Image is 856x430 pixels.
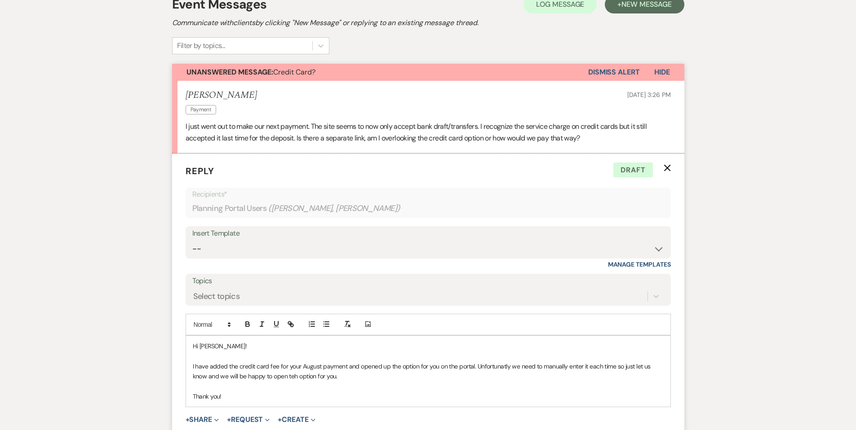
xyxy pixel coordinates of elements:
strong: Unanswered Message: [186,67,273,77]
span: Credit Card? [186,67,315,77]
div: Filter by topics... [177,40,225,51]
p: Thank you! [193,391,664,401]
div: Planning Portal Users [192,200,664,217]
button: Hide [640,64,684,81]
button: Unanswered Message:Credit Card? [172,64,588,81]
div: Insert Template [192,227,664,240]
p: Recipients* [192,189,664,200]
span: [DATE] 3:26 PM [627,91,670,99]
a: Manage Templates [608,260,671,268]
span: + [186,416,190,423]
h5: [PERSON_NAME] [186,90,257,101]
button: Dismiss Alert [588,64,640,81]
span: + [227,416,231,423]
p: I just went out to make our next payment. The site seems to now only accept bank draft/transfers.... [186,121,671,144]
span: Payment [186,105,217,114]
p: I have added the credit card fee for your August payment and opened up the option for you on the ... [193,361,664,382]
h2: Communicate with clients by clicking "New Message" or replying to an existing message thread. [172,18,684,28]
label: Topics [192,275,664,288]
button: Share [186,416,219,423]
span: Reply [186,165,214,177]
span: Draft [613,162,653,178]
p: Hi [PERSON_NAME]! [193,341,664,351]
span: Hide [654,67,670,77]
button: Request [227,416,270,423]
span: ( [PERSON_NAME], [PERSON_NAME] ) [268,202,400,215]
span: + [278,416,282,423]
div: Select topics [193,290,240,302]
button: Create [278,416,315,423]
